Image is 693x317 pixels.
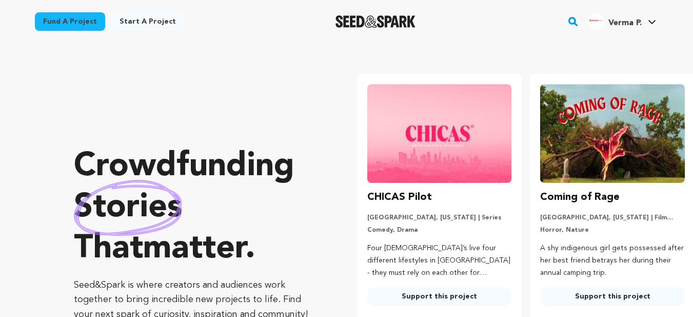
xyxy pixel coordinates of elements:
[586,11,658,29] a: Verma P.'s Profile
[540,189,620,206] h3: Coming of Rage
[608,19,642,27] span: Verma P.
[35,12,105,31] a: Fund a project
[74,180,182,236] img: hand sketched image
[335,15,416,28] img: Seed&Spark Logo Dark Mode
[540,84,685,183] img: Coming of Rage image
[335,15,416,28] a: Seed&Spark Homepage
[540,226,685,234] p: Horror, Nature
[74,146,316,270] p: Crowdfunding that .
[143,233,245,266] span: matter
[367,189,432,206] h3: CHICAS Pilot
[367,214,512,222] p: [GEOGRAPHIC_DATA], [US_STATE] | Series
[586,11,658,32] span: Verma P.'s Profile
[588,13,604,29] img: dedf6ba179b09672.jpg
[111,12,184,31] a: Start a project
[540,287,685,306] a: Support this project
[540,243,685,279] p: A shy indigenous girl gets possessed after her best friend betrays her during their annual campin...
[540,214,685,222] p: [GEOGRAPHIC_DATA], [US_STATE] | Film Short
[367,226,512,234] p: Comedy, Drama
[367,84,512,183] img: CHICAS Pilot image
[367,287,512,306] a: Support this project
[588,13,642,29] div: Verma P.'s Profile
[367,243,512,279] p: Four [DEMOGRAPHIC_DATA]’s live four different lifestyles in [GEOGRAPHIC_DATA] - they must rely on...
